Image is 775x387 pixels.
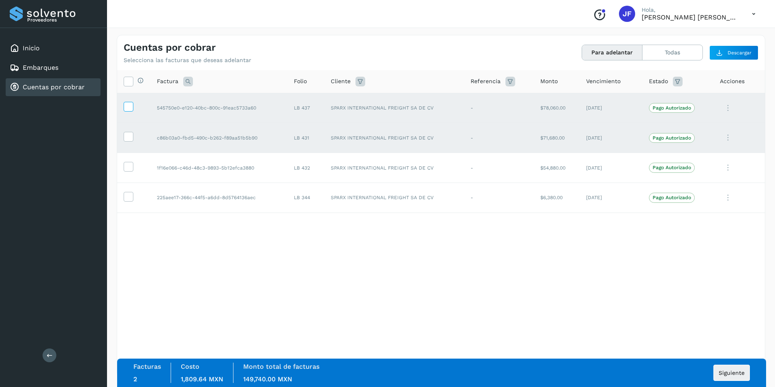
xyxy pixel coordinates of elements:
[23,64,58,71] a: Embarques
[287,183,325,213] td: LB 344
[150,123,287,153] td: c86b03a0-fbd5-490c-b262-f89aa51b5b90
[23,44,40,52] a: Inicio
[580,93,643,123] td: [DATE]
[719,370,745,376] span: Siguiente
[580,123,643,153] td: [DATE]
[23,83,85,91] a: Cuentas por cobrar
[181,375,223,383] span: 1,809.64 MXN
[324,123,464,153] td: SPARX INTERNATIONAL FREIGHT SA DE CV
[243,375,292,383] span: 149,740.00 MXN
[653,165,691,170] p: Pago Autorizado
[713,365,750,381] button: Siguiente
[653,105,691,111] p: Pago Autorizado
[471,77,501,86] span: Referencia
[464,153,533,183] td: -
[6,39,101,57] div: Inicio
[133,363,161,370] label: Facturas
[653,195,691,200] p: Pago Autorizado
[287,93,325,123] td: LB 437
[709,45,758,60] button: Descargar
[150,183,287,213] td: 225aee17-366c-44f5-a6dd-8d5764136aec
[464,93,533,123] td: -
[653,135,691,141] p: Pago Autorizado
[124,42,216,54] h4: Cuentas por cobrar
[586,77,621,86] span: Vencimiento
[534,153,580,183] td: $54,880.00
[294,77,307,86] span: Folio
[534,123,580,153] td: $71,680.00
[331,77,351,86] span: Cliente
[324,153,464,183] td: SPARX INTERNATIONAL FREIGHT SA DE CV
[124,57,251,64] p: Selecciona las facturas que deseas adelantar
[642,13,739,21] p: JUAN FRANCISCO PARDO MARTINEZ
[6,59,101,77] div: Embarques
[157,77,178,86] span: Factura
[580,183,643,213] td: [DATE]
[642,6,739,13] p: Hola,
[150,93,287,123] td: 545750e0-e120-40bc-800c-91eac5733a60
[649,77,668,86] span: Estado
[534,93,580,123] td: $78,060.00
[582,45,642,60] button: Para adelantar
[133,375,137,383] span: 2
[728,49,751,56] span: Descargar
[720,77,745,86] span: Acciones
[464,123,533,153] td: -
[534,183,580,213] td: $6,380.00
[324,183,464,213] td: SPARX INTERNATIONAL FREIGHT SA DE CV
[6,78,101,96] div: Cuentas por cobrar
[181,363,199,370] label: Costo
[243,363,319,370] label: Monto total de facturas
[150,153,287,183] td: 1f16e066-c46d-48c3-9893-5b12efca3880
[287,153,325,183] td: LB 432
[540,77,558,86] span: Monto
[287,123,325,153] td: LB 431
[324,93,464,123] td: SPARX INTERNATIONAL FREIGHT SA DE CV
[464,183,533,213] td: -
[642,45,702,60] button: Todas
[580,153,643,183] td: [DATE]
[27,17,97,23] p: Proveedores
